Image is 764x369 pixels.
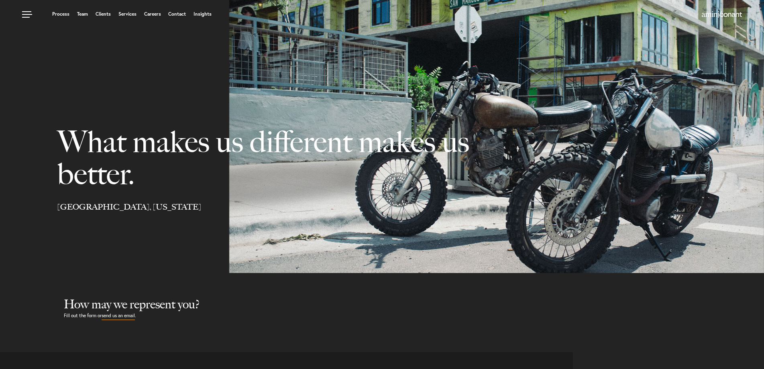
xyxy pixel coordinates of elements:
a: Process [52,12,69,16]
a: Careers [144,12,161,16]
a: Team [77,12,88,16]
h2: How may we represent you? [64,297,764,312]
p: Fill out the form or . [64,312,764,320]
img: Amini & Conant [702,11,742,18]
a: Clients [96,12,111,16]
a: Contact [168,12,186,16]
a: send us an email [102,312,135,320]
a: Insights [194,12,212,16]
a: Home [702,12,742,18]
a: Services [118,12,137,16]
